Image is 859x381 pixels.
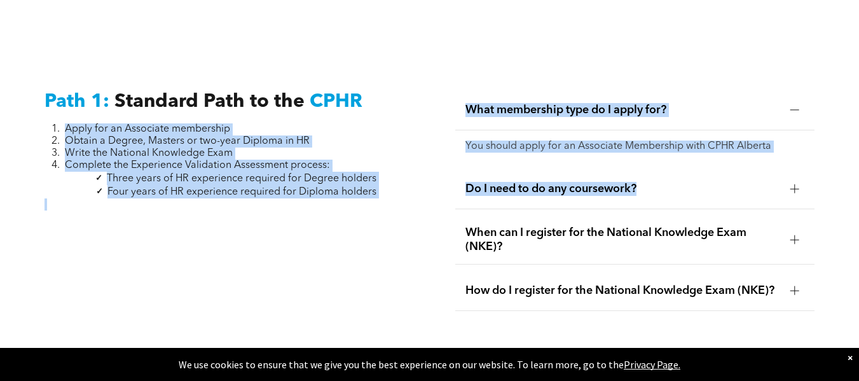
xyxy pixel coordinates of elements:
[465,182,780,196] span: Do I need to do any coursework?
[65,136,310,146] span: Obtain a Degree, Masters or two-year Diploma in HR
[465,141,804,153] p: You should apply for an Associate Membership with CPHR Alberta
[65,124,230,134] span: Apply for an Associate membership
[65,160,330,170] span: Complete the Experience Validation Assessment process:
[310,92,362,111] span: CPHR
[107,187,376,197] span: Four years of HR experience required for Diploma holders
[465,284,780,298] span: How do I register for the National Knowledge Exam (NKE)?
[114,92,305,111] span: Standard Path to the
[848,351,853,364] div: Dismiss notification
[465,226,780,254] span: When can I register for the National Knowledge Exam (NKE)?
[65,148,233,158] span: Write the National Knowledge Exam
[465,103,780,117] span: What membership type do I apply for?
[107,174,376,184] span: Three years of HR experience required for Degree holders
[624,358,680,371] a: Privacy Page.
[45,92,109,111] span: Path 1:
